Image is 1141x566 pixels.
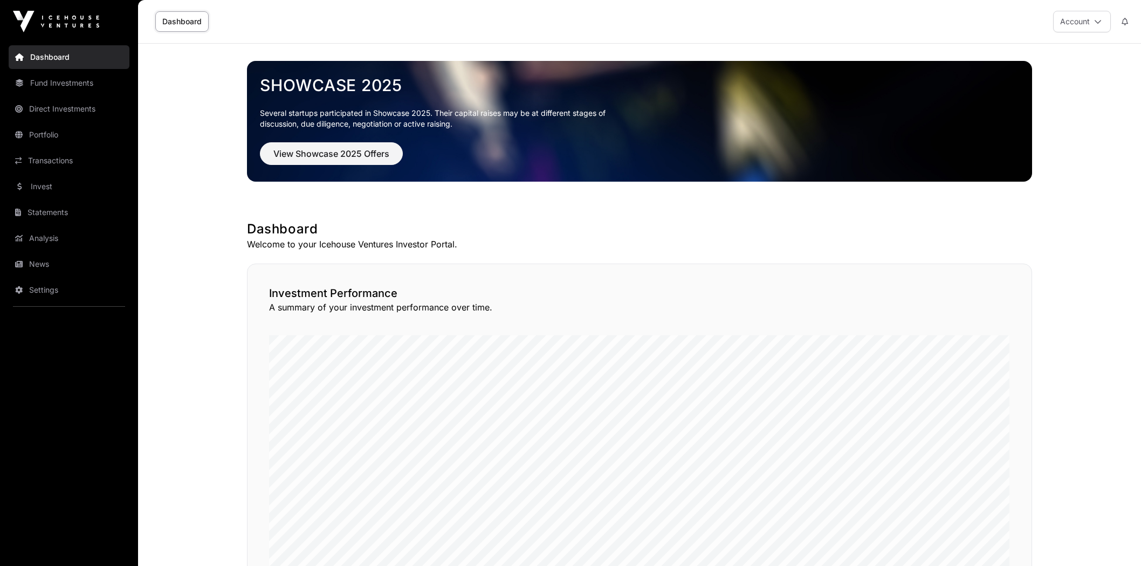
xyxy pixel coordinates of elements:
[1053,11,1111,32] button: Account
[9,201,129,224] a: Statements
[9,175,129,198] a: Invest
[247,238,1032,251] p: Welcome to your Icehouse Ventures Investor Portal.
[9,97,129,121] a: Direct Investments
[155,11,209,32] a: Dashboard
[9,45,129,69] a: Dashboard
[260,75,1019,95] a: Showcase 2025
[9,252,129,276] a: News
[13,11,99,32] img: Icehouse Ventures Logo
[269,301,1010,314] p: A summary of your investment performance over time.
[9,278,129,302] a: Settings
[9,123,129,147] a: Portfolio
[247,220,1032,238] h1: Dashboard
[9,149,129,172] a: Transactions
[9,71,129,95] a: Fund Investments
[269,286,1010,301] h2: Investment Performance
[9,226,129,250] a: Analysis
[260,108,622,129] p: Several startups participated in Showcase 2025. Their capital raises may be at different stages o...
[260,153,403,164] a: View Showcase 2025 Offers
[260,142,403,165] button: View Showcase 2025 Offers
[247,61,1032,182] img: Showcase 2025
[273,147,389,160] span: View Showcase 2025 Offers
